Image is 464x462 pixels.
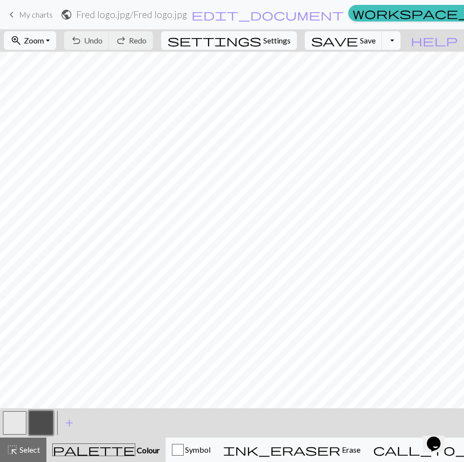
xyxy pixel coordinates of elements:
i: Settings [168,35,261,46]
iframe: chat widget [423,423,454,452]
span: Settings [263,35,291,46]
button: Zoom [4,31,56,50]
span: Zoom [24,36,44,45]
span: Colour [135,445,160,455]
span: Save [360,36,376,45]
a: My charts [6,6,53,23]
span: highlight_alt [6,443,18,457]
span: ink_eraser [223,443,340,457]
button: Save [305,31,382,50]
span: edit_document [191,8,344,21]
button: SettingsSettings [161,31,297,50]
button: Symbol [166,438,217,462]
button: Colour [46,438,166,462]
span: zoom_in [10,34,22,47]
span: Symbol [184,445,211,454]
span: save [311,34,358,47]
button: Erase [217,438,367,462]
span: public [61,8,72,21]
span: palette [53,443,135,457]
span: Select [18,445,40,454]
span: My charts [19,10,53,19]
span: help [411,34,458,47]
span: keyboard_arrow_left [6,8,18,21]
span: add [63,416,75,430]
span: settings [168,34,261,47]
span: Erase [340,445,360,454]
h2: Fred logo.jpg / Fred logo.jpg [76,9,187,20]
